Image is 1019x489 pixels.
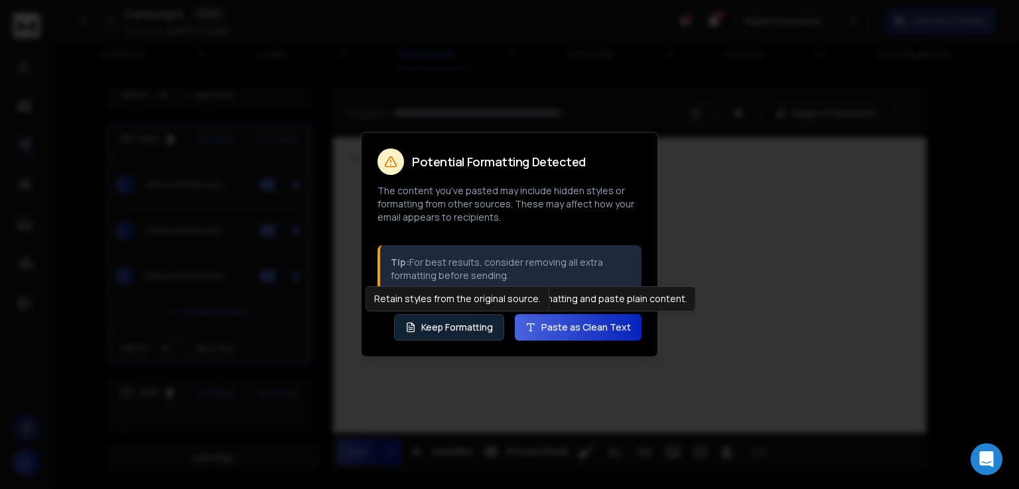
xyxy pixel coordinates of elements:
[515,314,642,341] button: Paste as Clean Text
[391,256,631,282] p: For best results, consider removing all extra formatting before sending.
[971,443,1002,475] div: Open Intercom Messenger
[394,314,504,341] button: Keep Formatting
[391,256,409,268] strong: Tip:
[412,156,586,168] h2: Potential Formatting Detected
[366,286,549,311] div: Retain styles from the original source.
[377,184,642,224] p: The content you've pasted may include hidden styles or formatting from other sources. These may a...
[474,286,696,311] div: Remove all formatting and paste plain content.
